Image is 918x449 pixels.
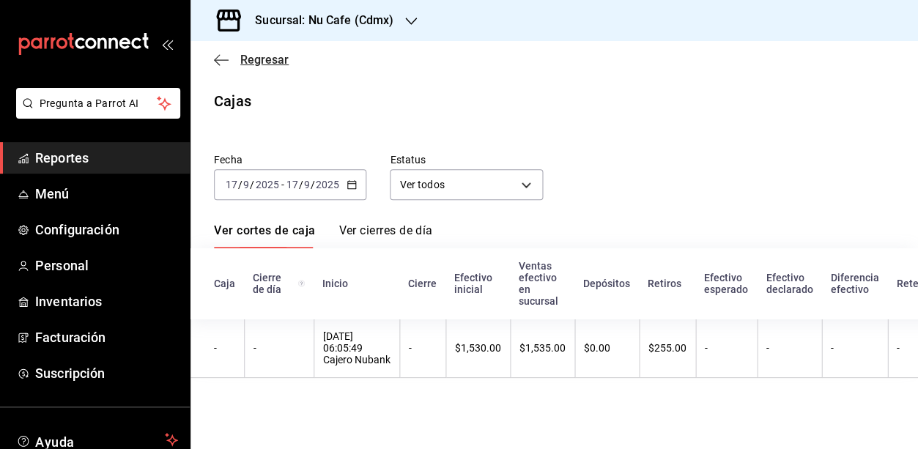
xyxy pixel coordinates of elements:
[240,53,289,67] span: Regresar
[766,272,812,295] div: Efectivo declarado
[10,106,180,122] a: Pregunta a Parrot AI
[831,342,878,354] div: -
[519,342,566,354] div: $1,535.00
[519,260,566,307] div: Ventas efectivo en sucursal
[214,53,289,67] button: Regresar
[705,342,748,354] div: -
[322,278,390,289] div: Inicio
[766,342,812,354] div: -
[250,179,254,190] span: /
[214,155,366,165] label: Fecha
[409,342,437,354] div: -
[323,330,390,365] div: [DATE] 06:05:49 Cajero Nubank
[390,169,542,200] div: Ver todos
[338,223,432,248] a: Ver cierres de día
[648,342,686,354] div: $255.00
[285,179,298,190] input: --
[243,179,250,190] input: --
[214,342,235,354] div: -
[281,179,284,190] span: -
[35,184,178,204] span: Menú
[35,148,178,168] span: Reportes
[830,272,878,295] div: Diferencia efectivo
[454,272,501,295] div: Efectivo inicial
[35,363,178,383] span: Suscripción
[214,223,432,248] div: navigation tabs
[455,342,501,354] div: $1,530.00
[35,431,159,448] span: Ayuda
[298,278,305,289] svg: El número de cierre de día es consecutivo y consolida todos los cortes de caja previos en un únic...
[35,292,178,311] span: Inventarios
[303,179,311,190] input: --
[225,179,238,190] input: --
[161,38,173,50] button: open_drawer_menu
[390,155,542,165] label: Estatus
[584,342,630,354] div: $0.00
[238,179,243,190] span: /
[214,278,235,289] div: Caja
[315,179,340,190] input: ----
[254,179,279,190] input: ----
[16,88,180,119] button: Pregunta a Parrot AI
[214,223,315,248] a: Ver cortes de caja
[243,12,393,29] h3: Sucursal: Nu Cafe (Cdmx)
[253,342,305,354] div: -
[648,278,686,289] div: Retiros
[704,272,748,295] div: Efectivo esperado
[35,327,178,347] span: Facturación
[253,272,305,295] div: Cierre de día
[408,278,437,289] div: Cierre
[40,96,158,111] span: Pregunta a Parrot AI
[583,278,630,289] div: Depósitos
[298,179,303,190] span: /
[214,90,251,112] div: Cajas
[35,220,178,240] span: Configuración
[35,256,178,275] span: Personal
[311,179,315,190] span: /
